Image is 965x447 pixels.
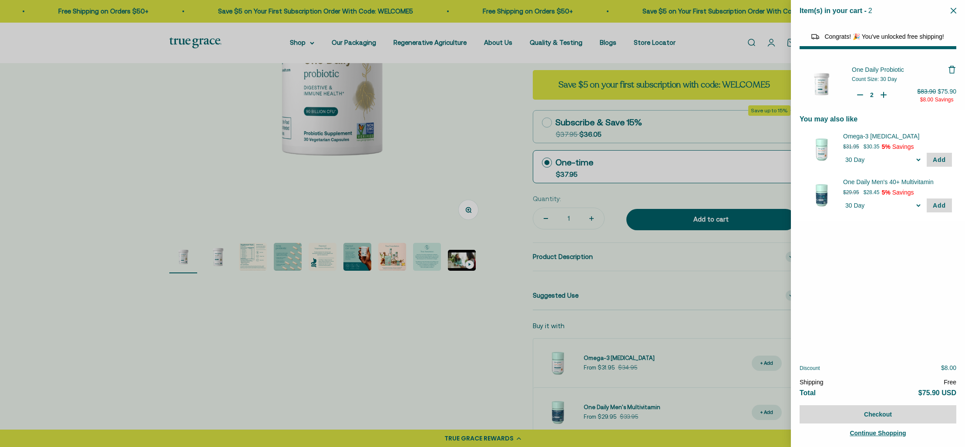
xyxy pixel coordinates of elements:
[800,389,816,397] span: Total
[843,132,941,141] span: Omega-3 [MEDICAL_DATA]
[804,178,839,212] img: 30 Day
[951,7,956,15] button: Close
[800,379,824,386] span: Shipping
[864,142,880,151] p: $30.35
[800,405,956,423] button: Checkout
[810,31,820,42] img: Reward bar icon image
[868,7,872,14] span: 2
[843,132,952,141] div: Omega-3 Fish Oil
[938,88,956,95] span: $75.90
[867,91,876,99] input: Quantity for One Daily Probiotic
[804,132,839,167] img: 30 Day
[800,115,857,123] span: You may also like
[850,430,906,437] span: Continue Shopping
[800,62,843,106] img: One Daily Probiotic - 30 Day
[927,198,952,212] button: Add
[917,88,936,95] span: $83.90
[920,97,933,103] span: $8.00
[852,66,904,73] span: One Daily Probiotic
[843,188,859,197] p: $29.95
[933,202,946,209] span: Add
[824,33,944,40] span: Congrats! 🎉 You've unlocked free shipping!
[881,189,890,196] span: 5%
[941,364,956,371] span: $8.00
[843,178,941,186] span: One Daily Men's 40+ Multivitamin
[935,97,954,103] span: Savings
[881,143,890,150] span: 5%
[800,428,956,438] a: Continue Shopping
[927,153,952,167] button: Add
[800,7,867,14] span: Item(s) in your cart -
[892,189,914,196] span: Savings
[852,65,948,74] a: One Daily Probiotic
[800,365,820,371] span: Discount
[933,156,946,163] span: Add
[852,76,897,82] span: Count Size: 30 Day
[918,389,956,397] span: $75.90 USD
[843,178,952,186] div: One Daily Men's 40+ Multivitamin
[843,142,859,151] p: $31.95
[892,143,914,150] span: Savings
[948,65,956,74] button: Remove One Daily Probiotic
[944,379,956,386] span: Free
[864,188,880,197] p: $28.45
